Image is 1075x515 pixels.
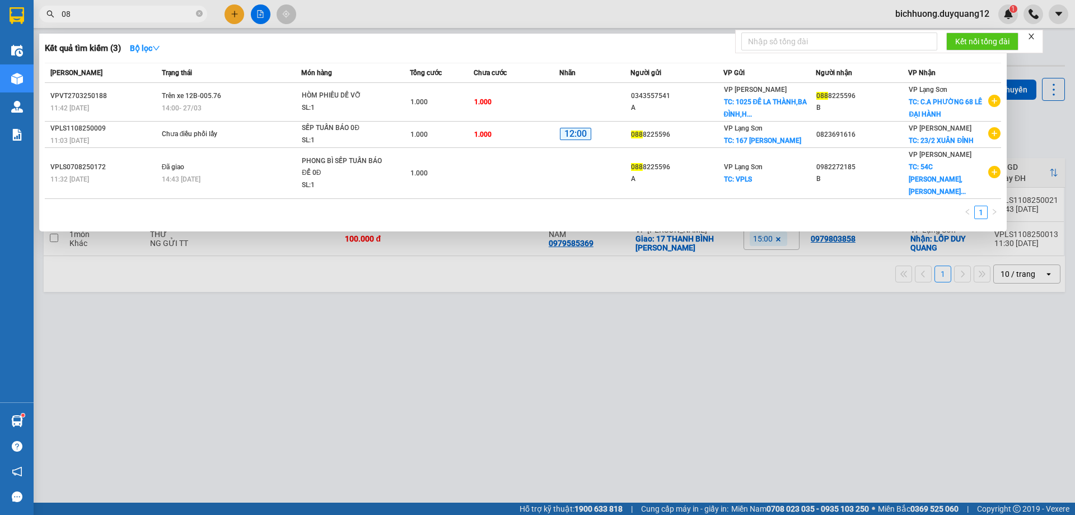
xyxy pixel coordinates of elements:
span: 12:00 [560,128,591,141]
span: VP Nhận [908,69,936,77]
img: logo-vxr [10,7,24,24]
span: VP [PERSON_NAME] [909,124,971,132]
span: VP [PERSON_NAME] [909,151,971,159]
span: VP [PERSON_NAME] [724,86,787,94]
span: VP Lạng Sơn [724,124,763,132]
img: warehouse-icon [11,45,23,57]
span: 088 [631,131,643,138]
img: warehouse-icon [11,101,23,113]
div: 8225596 [631,161,722,173]
input: Tìm tên, số ĐT hoặc mã đơn [62,8,194,20]
span: left [964,208,971,215]
span: VP Lạng Sơn [724,163,763,171]
span: close-circle [196,10,203,17]
span: close [1027,33,1035,40]
span: TC: C.A PHƯỜNG 68 LÊ ĐẠI HÀNH [909,98,982,118]
div: 8225596 [816,90,908,102]
span: TC: 167 [PERSON_NAME] [724,137,801,145]
div: 0982272185 [816,161,908,173]
span: TC: VPLS [724,175,752,183]
span: VP Lạng Sơn [909,86,947,94]
div: Chưa điều phối lấy [162,128,246,141]
div: SL: 1 [302,179,386,192]
span: notification [12,466,22,477]
span: 11:42 [DATE] [50,104,89,112]
span: question-circle [12,441,22,452]
span: 1.000 [474,98,492,106]
li: Previous Page [961,206,974,219]
span: Trạng thái [162,69,192,77]
span: Món hàng [301,69,332,77]
span: 14:43 [DATE] [162,175,200,183]
span: Đã giao [162,163,185,171]
span: plus-circle [988,95,1001,107]
button: left [961,206,974,219]
div: B [816,102,908,114]
img: warehouse-icon [11,415,23,427]
div: SL: 1 [302,102,386,114]
div: PHONG BÌ SẾP TUẤN BÁO ĐỂ 0Đ [302,155,386,179]
h3: Kết quả tìm kiếm ( 3 ) [45,43,121,54]
li: 1 [974,206,988,219]
a: 1 [975,206,987,219]
strong: Bộ lọc [130,44,160,53]
span: 11:03 [DATE] [50,137,89,145]
div: HÒM PHIẾU DỄ VỠ [302,90,386,102]
span: close-circle [196,9,203,20]
button: Kết nối tổng đài [946,33,1018,50]
span: 1.000 [410,131,428,138]
span: 088 [816,92,828,100]
span: Trên xe 12B-005.76 [162,92,221,100]
button: Bộ lọcdown [121,39,169,57]
span: 11:32 [DATE] [50,175,89,183]
span: Người nhận [816,69,852,77]
span: 1.000 [410,98,428,106]
span: right [991,208,998,215]
span: message [12,491,22,502]
span: TC: 23/2 XUÂN ĐỈNH [909,137,974,145]
span: plus-circle [988,166,1001,178]
img: solution-icon [11,129,23,141]
span: plus-circle [988,127,1001,140]
span: Chưa cước [474,69,507,77]
span: VP Gửi [723,69,745,77]
span: down [152,44,160,52]
span: Tổng cước [410,69,442,77]
span: [PERSON_NAME] [50,69,102,77]
div: B [816,173,908,185]
div: VPVT2703250188 [50,90,158,102]
span: Nhãn [559,69,576,77]
span: Người gửi [630,69,661,77]
span: search [46,10,54,18]
li: Next Page [988,206,1001,219]
div: A [631,102,722,114]
span: 14:00 - 27/03 [162,104,202,112]
span: 088 [631,163,643,171]
div: VPLS1108250009 [50,123,158,134]
div: SẾP TUẤN BÁO 0Đ [302,122,386,134]
span: 1.000 [474,131,492,138]
span: TC: 54C [PERSON_NAME],[PERSON_NAME]... [909,163,966,196]
img: warehouse-icon [11,73,23,85]
div: A [631,173,722,185]
button: right [988,206,1001,219]
span: TC: 1025 ĐÊ LA THÀNH,BA ĐÌNH,H... [724,98,807,118]
div: SL: 1 [302,134,386,147]
input: Nhập số tổng đài [741,33,937,50]
div: VPLS0708250172 [50,161,158,173]
span: Kết nối tổng đài [955,35,1009,48]
div: 0343557541 [631,90,722,102]
sup: 1 [21,414,25,417]
div: 8225596 [631,129,722,141]
span: 1.000 [410,169,428,177]
div: 0823691616 [816,129,908,141]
